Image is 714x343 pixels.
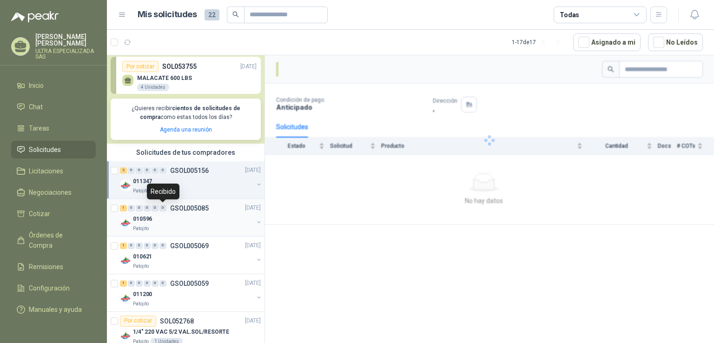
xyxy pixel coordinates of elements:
[133,300,149,308] p: Patojito
[232,11,239,18] span: search
[159,280,166,287] div: 0
[120,293,131,304] img: Company Logo
[133,252,152,261] p: 010621
[120,278,263,308] a: 1 0 0 0 0 0 GSOL005059[DATE] Company Logo011200Patojito
[159,243,166,249] div: 0
[122,61,159,72] div: Por cotizar
[160,318,194,324] p: SOL052768
[560,10,579,20] div: Todas
[245,317,261,325] p: [DATE]
[35,33,96,46] p: [PERSON_NAME] [PERSON_NAME]
[29,304,82,315] span: Manuales y ayuda
[120,218,131,229] img: Company Logo
[245,279,261,288] p: [DATE]
[11,301,96,318] a: Manuales y ayuda
[11,119,96,137] a: Tareas
[29,209,50,219] span: Cotizar
[29,187,72,198] span: Negociaciones
[11,279,96,297] a: Configuración
[11,258,96,276] a: Remisiones
[11,162,96,180] a: Licitaciones
[152,243,159,249] div: 0
[128,280,135,287] div: 0
[107,144,264,161] div: Solicitudes de tus compradores
[162,61,197,72] p: SOL053755
[120,205,127,211] div: 1
[116,104,255,122] p: ¿Quieres recibir como estas todos los días?
[133,328,229,336] p: 1/4" 220 VAC 5/2 VAL.SOL/RESORTE
[152,280,159,287] div: 0
[133,263,149,270] p: Patojito
[159,167,166,174] div: 0
[140,105,240,120] b: cientos de solicitudes de compra
[170,167,209,174] p: GSOL005156
[29,145,61,155] span: Solicitudes
[205,9,219,20] span: 22
[245,204,261,212] p: [DATE]
[29,123,49,133] span: Tareas
[245,241,261,250] p: [DATE]
[152,205,159,211] div: 0
[245,166,261,175] p: [DATE]
[29,262,63,272] span: Remisiones
[120,240,263,270] a: 1 0 0 0 0 0 GSOL005069[DATE] Company Logo010621Patojito
[170,243,209,249] p: GSOL005069
[120,255,131,266] img: Company Logo
[133,177,152,186] p: 011347
[128,205,135,211] div: 0
[11,77,96,94] a: Inicio
[120,165,263,195] a: 2 0 0 0 0 0 GSOL005156[DATE] Company Logo011347Patojito
[144,280,151,287] div: 0
[11,11,59,22] img: Logo peakr
[240,62,257,71] p: [DATE]
[128,167,135,174] div: 0
[120,280,127,287] div: 1
[120,180,131,191] img: Company Logo
[11,98,96,116] a: Chat
[133,187,149,195] p: Patojito
[120,203,263,232] a: 1 0 0 0 0 0 GSOL005085[DATE] Company Logo010596Patojito
[133,290,152,299] p: 011200
[29,230,87,251] span: Órdenes de Compra
[138,8,197,21] h1: Mis solicitudes
[133,215,152,224] p: 010596
[137,84,169,91] div: 4 Unidades
[136,205,143,211] div: 0
[159,205,166,211] div: 0
[137,75,192,81] p: MALACATE 600 LBS
[144,167,151,174] div: 0
[29,80,44,91] span: Inicio
[648,33,703,51] button: No Leídos
[11,226,96,254] a: Órdenes de Compra
[144,205,151,211] div: 0
[136,243,143,249] div: 0
[11,184,96,201] a: Negociaciones
[29,283,70,293] span: Configuración
[11,205,96,223] a: Cotizar
[35,48,96,59] p: ULTRA ESPECIALIZADA SAS
[133,225,149,232] p: Patojito
[120,330,131,342] img: Company Logo
[512,35,566,50] div: 1 - 17 de 17
[29,102,43,112] span: Chat
[120,167,127,174] div: 2
[136,280,143,287] div: 0
[111,57,261,94] a: Por cotizarSOL053755[DATE] MALACATE 600 LBS4 Unidades
[573,33,641,51] button: Asignado a mi
[144,243,151,249] div: 0
[170,205,209,211] p: GSOL005085
[11,141,96,158] a: Solicitudes
[170,280,209,287] p: GSOL005059
[128,243,135,249] div: 0
[160,126,212,133] a: Agenda una reunión
[147,184,179,199] div: Recibido
[120,243,127,249] div: 1
[136,167,143,174] div: 0
[152,167,159,174] div: 0
[29,166,63,176] span: Licitaciones
[120,316,156,327] div: Por cotizar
